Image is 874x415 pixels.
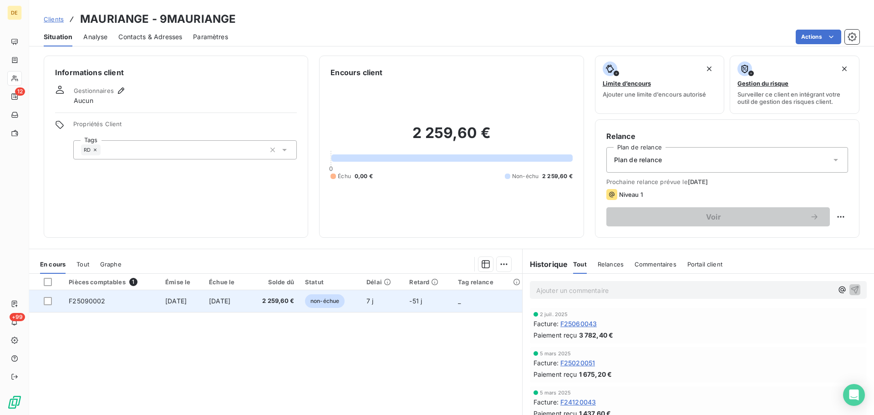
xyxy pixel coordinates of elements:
[409,297,422,305] span: -51 j
[305,278,356,286] div: Statut
[165,297,187,305] span: [DATE]
[512,172,539,180] span: Non-échu
[254,297,294,306] span: 2 259,60 €
[606,131,848,142] h6: Relance
[55,67,297,78] h6: Informations client
[458,297,461,305] span: _
[540,390,571,395] span: 5 mars 2025
[409,278,447,286] div: Retard
[534,358,559,368] span: Facture :
[15,87,25,96] span: 12
[74,96,93,105] span: Aucun
[614,155,662,164] span: Plan de relance
[83,32,107,41] span: Analyse
[560,358,595,368] span: F25020051
[129,278,137,286] span: 1
[540,351,571,356] span: 5 mars 2025
[542,172,573,180] span: 2 259,60 €
[598,261,624,268] span: Relances
[730,56,859,114] button: Gestion du risqueSurveiller ce client en intégrant votre outil de gestion des risques client.
[560,319,597,328] span: F25060043
[534,319,559,328] span: Facture :
[540,312,568,317] span: 2 juil. 2025
[329,165,333,172] span: 0
[534,330,577,340] span: Paiement reçu
[209,297,230,305] span: [DATE]
[355,172,373,180] span: 0,00 €
[69,297,105,305] span: F25090002
[330,124,572,151] h2: 2 259,60 €
[796,30,841,44] button: Actions
[7,395,22,410] img: Logo LeanPay
[84,147,91,153] span: RD
[74,87,114,94] span: Gestionnaires
[687,261,722,268] span: Portail client
[73,120,297,133] span: Propriétés Client
[80,11,236,27] h3: MAURIANGE - 9MAURIANGE
[366,278,398,286] div: Délai
[69,278,154,286] div: Pièces comptables
[688,178,708,185] span: [DATE]
[606,207,830,226] button: Voir
[635,261,676,268] span: Commentaires
[209,278,242,286] div: Échue le
[617,213,810,220] span: Voir
[193,32,228,41] span: Paramètres
[603,80,651,87] span: Limite d’encours
[7,5,22,20] div: DE
[305,294,345,308] span: non-échue
[595,56,725,114] button: Limite d’encoursAjouter une limite d’encours autorisé
[843,384,865,406] div: Open Intercom Messenger
[523,259,568,270] h6: Historique
[579,330,614,340] span: 3 782,40 €
[534,369,577,379] span: Paiement reçu
[534,397,559,407] span: Facture :
[44,32,72,41] span: Situation
[366,297,373,305] span: 7 j
[44,15,64,23] span: Clients
[44,15,64,24] a: Clients
[100,261,122,268] span: Graphe
[737,80,788,87] span: Gestion du risque
[330,67,382,78] h6: Encours client
[606,178,848,185] span: Prochaine relance prévue le
[10,313,25,321] span: +99
[338,172,351,180] span: Échu
[165,278,198,286] div: Émise le
[254,278,294,286] div: Solde dû
[76,261,89,268] span: Tout
[579,369,612,379] span: 1 675,20 €
[458,278,517,286] div: Tag relance
[40,261,66,268] span: En cours
[118,32,182,41] span: Contacts & Adresses
[603,91,706,98] span: Ajouter une limite d’encours autorisé
[737,91,852,105] span: Surveiller ce client en intégrant votre outil de gestion des risques client.
[560,397,596,407] span: F24120043
[573,261,587,268] span: Tout
[619,191,643,198] span: Niveau 1
[101,146,108,154] input: Ajouter une valeur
